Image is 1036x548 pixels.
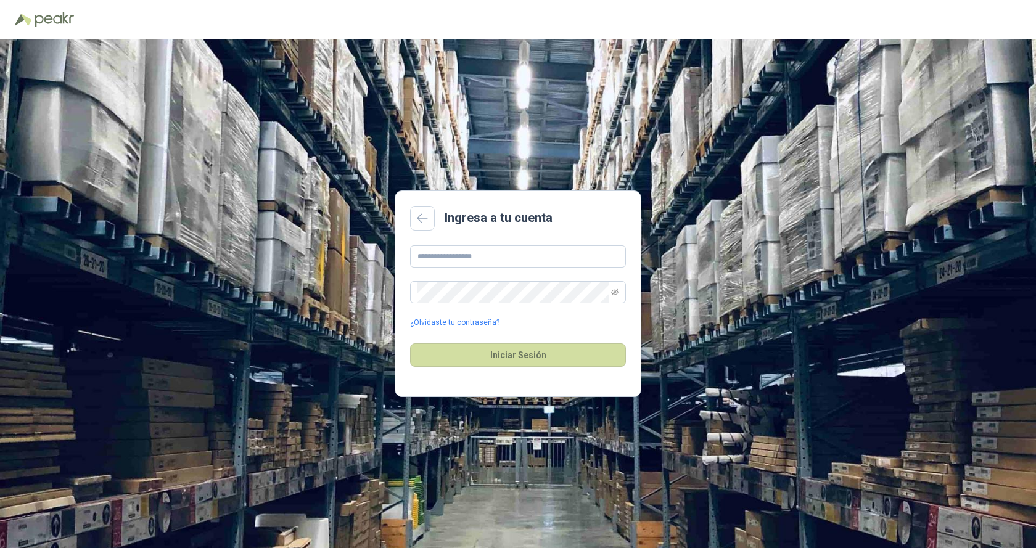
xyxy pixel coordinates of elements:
[410,343,626,367] button: Iniciar Sesión
[410,317,499,329] a: ¿Olvidaste tu contraseña?
[35,12,74,27] img: Peakr
[15,14,32,26] img: Logo
[445,208,553,227] h2: Ingresa a tu cuenta
[611,288,619,296] span: eye-invisible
